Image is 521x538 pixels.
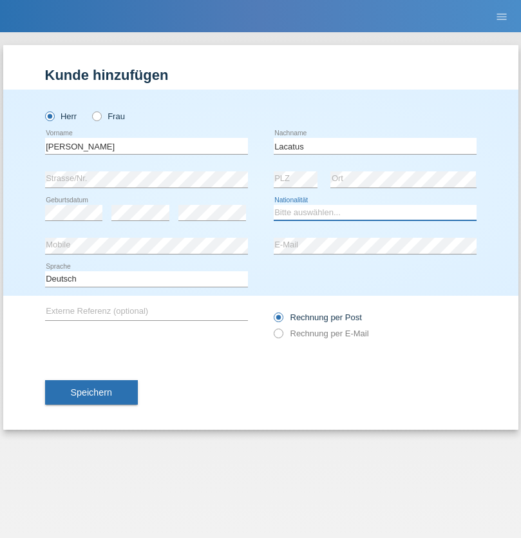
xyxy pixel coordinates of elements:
label: Rechnung per Post [274,312,362,322]
a: menu [489,12,515,20]
input: Rechnung per Post [274,312,282,329]
h1: Kunde hinzufügen [45,67,477,83]
input: Herr [45,111,53,120]
label: Frau [92,111,125,121]
input: Rechnung per E-Mail [274,329,282,345]
span: Speichern [71,387,112,398]
i: menu [495,10,508,23]
label: Rechnung per E-Mail [274,329,369,338]
button: Speichern [45,380,138,405]
input: Frau [92,111,100,120]
label: Herr [45,111,77,121]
